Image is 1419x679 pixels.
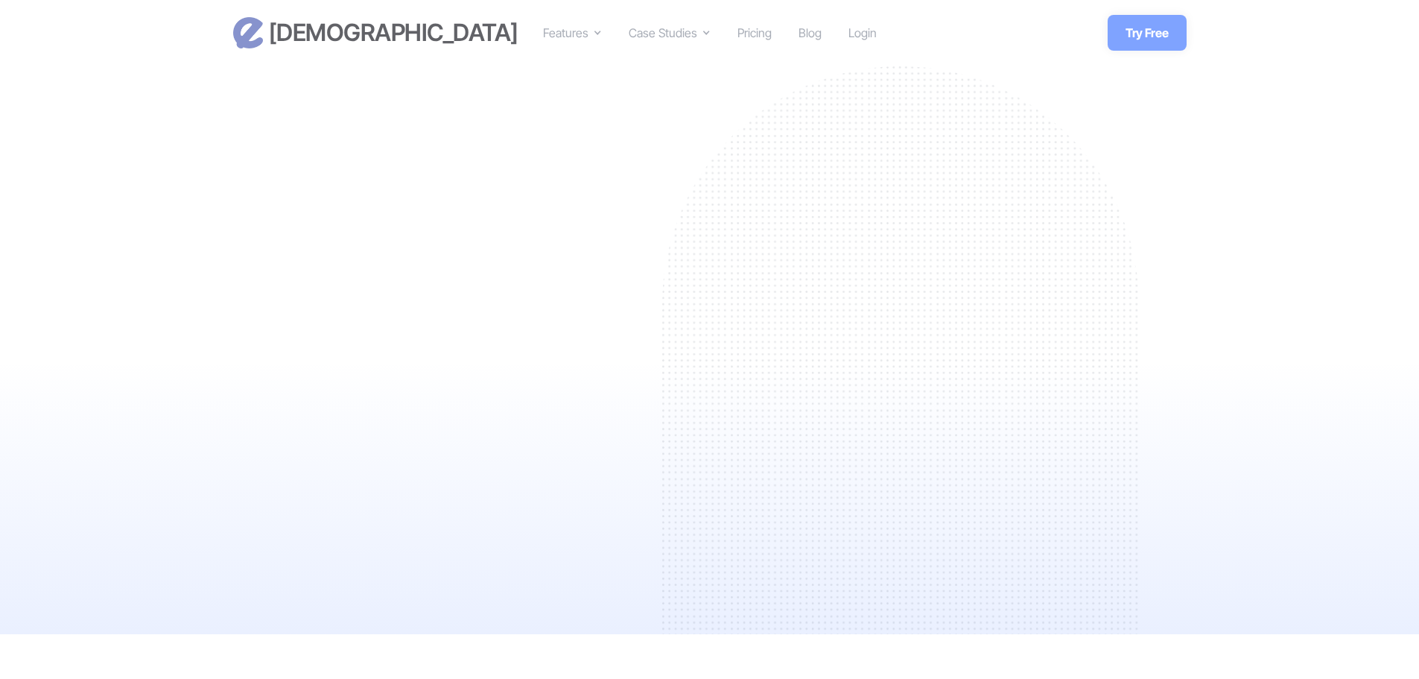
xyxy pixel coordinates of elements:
a: Login [848,24,877,42]
div: Case Studies [629,24,697,42]
div: Features [543,24,588,42]
h3: [DEMOGRAPHIC_DATA] [269,18,518,48]
a: home [233,17,518,48]
strong: Try Free [1126,25,1168,40]
div: Features [543,24,602,42]
div: Case Studies [629,24,711,42]
a: Try Free [1108,15,1186,51]
a: Blog [799,24,822,42]
a: Pricing [737,24,772,42]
